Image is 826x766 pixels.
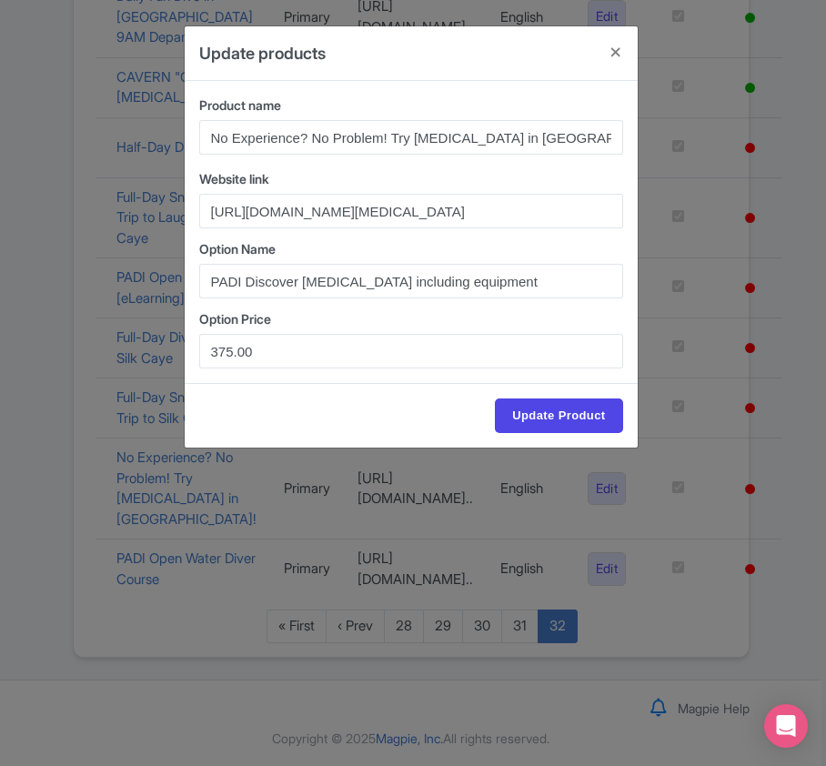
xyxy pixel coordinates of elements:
[764,704,808,748] div: Open Intercom Messenger
[199,97,281,113] span: Product name
[199,241,276,257] span: Option Name
[199,311,271,327] span: Option Price
[199,41,326,66] h4: Update products
[199,171,269,186] span: Website link
[199,334,623,368] input: Options Price
[594,26,638,78] button: Close
[495,398,622,433] input: Update Product
[199,120,623,155] input: Product name
[199,194,623,228] input: Website link
[199,264,623,298] input: Options name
